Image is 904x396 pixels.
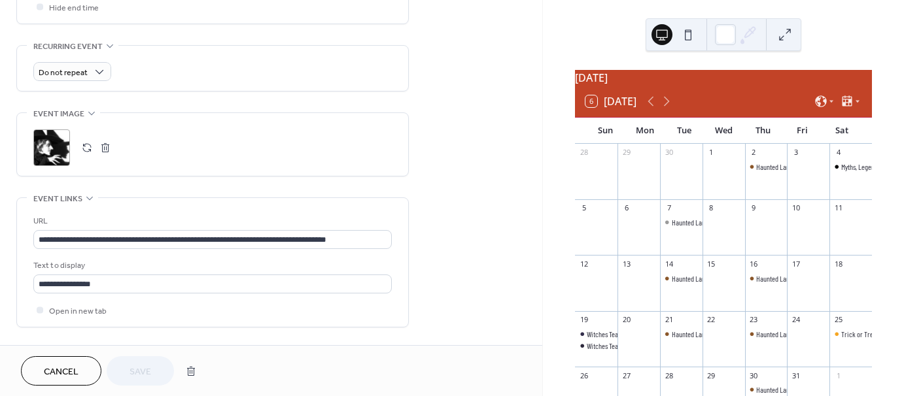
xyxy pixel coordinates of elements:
div: 9 [749,203,759,213]
button: 6[DATE] [581,92,641,110]
span: Cancel [44,365,78,379]
div: 13 [621,259,631,269]
div: 11 [833,203,843,213]
div: Haunted Lantern Tour -SOLD OUT [756,161,843,173]
div: URL [33,214,389,228]
div: 27 [621,371,631,380]
div: 28 [664,371,674,380]
div: 18 [833,259,843,269]
div: Tue [665,118,704,144]
div: 30 [749,371,759,380]
div: Haunted Lantern Tour [660,273,703,284]
div: Haunted Lantern Tour - SOLD OUT [660,217,703,228]
div: Haunted Lantern Tour [756,329,814,340]
div: Thu [743,118,782,144]
button: Cancel [21,356,101,386]
div: 6 [621,203,631,213]
div: 24 [791,315,801,325]
div: 4 [833,148,843,157]
div: Witches Tea [587,329,618,340]
div: 2 [749,148,759,157]
div: 8 [706,203,716,213]
div: Text to display [33,259,389,272]
div: Haunted Lantern Tour - SOLD OUT [745,273,788,284]
div: Haunted Lantern Tour - SOLD OUT [745,384,788,395]
div: 29 [706,371,716,380]
div: 22 [706,315,716,325]
div: 3 [791,148,801,157]
span: Recurring event [33,40,103,54]
span: Event links [33,192,82,206]
div: 19 [579,315,589,325]
div: Haunted Lantern Tour -SOLD OUT [745,161,788,173]
div: Haunted Lantern Tour [672,273,729,284]
div: 28 [579,148,589,157]
div: 7 [664,203,674,213]
div: Trick or Treat [841,329,878,340]
span: Categories [33,343,81,357]
div: 23 [749,315,759,325]
div: Haunted Lantern Tour - SOLD OUT [756,273,844,284]
div: ; [33,129,70,166]
div: 20 [621,315,631,325]
span: Hide end time [49,1,99,15]
div: Trick or Treat [829,329,872,340]
div: Sat [822,118,861,144]
div: 12 [579,259,589,269]
div: Witches Tea [587,340,618,352]
div: Myths, Legends and Graveyard Tour [829,161,872,173]
div: Haunted Lantern Tour - SOLD OUT [660,329,703,340]
div: 29 [621,148,631,157]
div: 15 [706,259,716,269]
div: 10 [791,203,801,213]
div: 16 [749,259,759,269]
span: Open in new tab [49,305,107,318]
div: 21 [664,315,674,325]
div: 26 [579,371,589,380]
div: 5 [579,203,589,213]
span: Event image [33,107,84,121]
div: Fri [782,118,822,144]
div: 31 [791,371,801,380]
div: 30 [664,148,674,157]
div: Haunted Lantern Tour [745,329,788,340]
div: Witches Tea [575,340,617,352]
div: Haunted Lantern Tour - SOLD OUT [756,384,844,395]
div: Sun [585,118,625,144]
div: 17 [791,259,801,269]
div: 14 [664,259,674,269]
span: Do not repeat [39,65,88,80]
div: 1 [706,148,716,157]
div: 1 [833,371,843,380]
div: Haunted Lantern Tour - SOLD OUT [672,329,760,340]
div: Haunted Lantern Tour - SOLD OUT [672,217,760,228]
div: Wed [704,118,743,144]
div: [DATE] [575,70,872,86]
div: Witches Tea [575,329,617,340]
div: Mon [625,118,664,144]
div: 25 [833,315,843,325]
